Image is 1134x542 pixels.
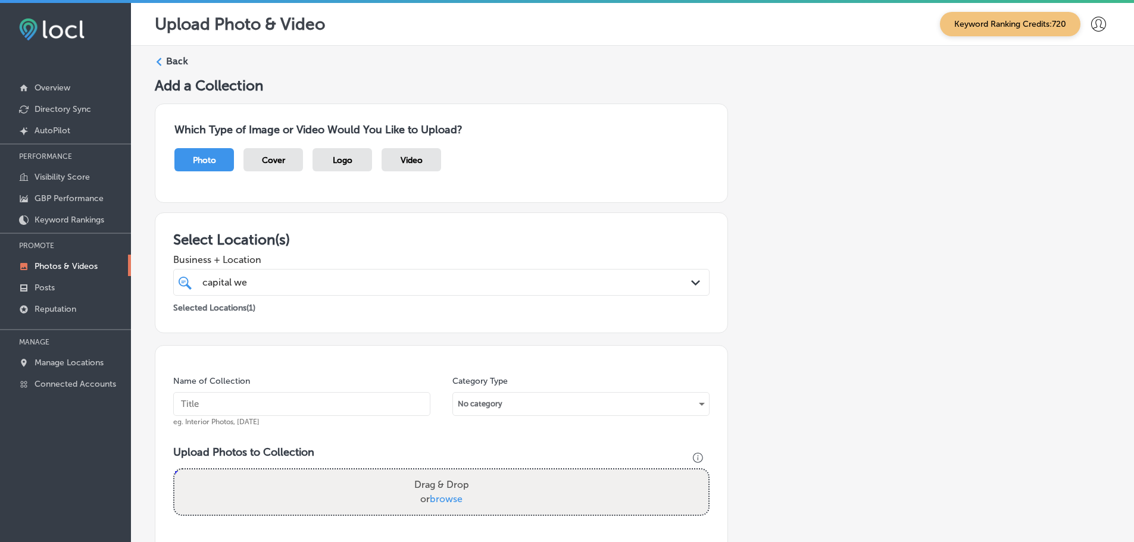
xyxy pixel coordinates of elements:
label: Drag & Drop or [410,473,474,511]
p: Overview [35,83,70,93]
p: Photos & Videos [35,261,98,271]
h3: Which Type of Image or Video Would You Like to Upload? [174,123,708,136]
p: Keyword Rankings [35,215,104,225]
span: eg. Interior Photos, [DATE] [173,418,260,426]
input: Title [173,392,430,416]
p: AutoPilot [35,126,70,136]
label: Back [166,55,188,68]
span: Logo [333,155,352,165]
p: Posts [35,283,55,293]
label: Name of Collection [173,376,250,386]
p: GBP Performance [35,193,104,203]
p: Upload Photo & Video [155,14,325,34]
span: Cover [262,155,285,165]
p: Connected Accounts [35,379,116,389]
p: Visibility Score [35,172,90,182]
label: Category Type [452,376,508,386]
h3: Upload Photos to Collection [173,446,710,459]
span: Business + Location [173,254,710,265]
h5: Add a Collection [155,77,1110,94]
div: No category [453,394,709,413]
span: browse [430,493,463,505]
p: Manage Locations [35,358,104,368]
img: fda3e92497d09a02dc62c9cd864e3231.png [19,18,85,40]
p: Selected Locations ( 1 ) [173,298,255,313]
span: Keyword Ranking Credits: 720 [940,12,1080,36]
p: Directory Sync [35,104,91,114]
h3: Select Location(s) [173,231,710,248]
span: Video [401,155,423,165]
span: Photo [193,155,216,165]
p: Reputation [35,304,76,314]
